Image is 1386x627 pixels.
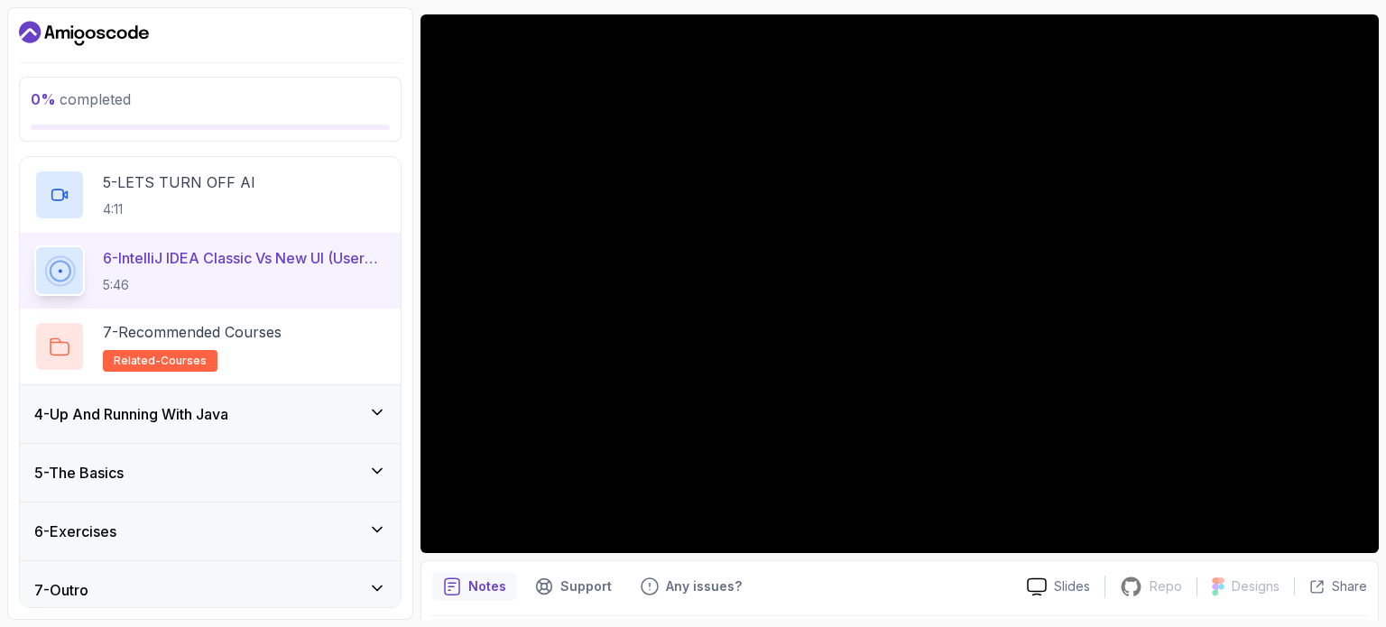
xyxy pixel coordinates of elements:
[20,503,401,560] button: 6-Exercises
[34,579,88,601] h3: 7 - Outro
[103,247,386,269] p: 6 - IntelliJ IDEA Classic Vs New UI (User Interface)
[31,90,56,108] span: 0 %
[1332,577,1367,595] p: Share
[524,572,623,601] button: Support button
[20,561,401,619] button: 7-Outro
[20,444,401,502] button: 5-The Basics
[1294,577,1367,595] button: Share
[1054,577,1090,595] p: Slides
[432,572,517,601] button: notes button
[34,170,386,220] button: 5-LETS TURN OFF AI4:11
[34,521,116,542] h3: 6 - Exercises
[34,245,386,296] button: 6-IntelliJ IDEA Classic Vs New UI (User Interface)5:46
[1012,577,1104,596] a: Slides
[630,572,753,601] button: Feedback button
[34,403,228,425] h3: 4 - Up And Running With Java
[1150,577,1182,595] p: Repo
[103,200,255,218] p: 4:11
[560,577,612,595] p: Support
[19,19,149,48] a: Dashboard
[34,462,124,484] h3: 5 - The Basics
[20,385,401,443] button: 4-Up And Running With Java
[34,321,386,372] button: 7-Recommended Coursesrelated-courses
[468,577,506,595] p: Notes
[1232,577,1280,595] p: Designs
[114,354,207,368] span: related-courses
[666,577,742,595] p: Any issues?
[420,14,1379,553] iframe: 7 - Classic VS New UI
[103,321,282,343] p: 7 - Recommended Courses
[31,90,131,108] span: completed
[103,276,386,294] p: 5:46
[103,171,255,193] p: 5 - LETS TURN OFF AI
